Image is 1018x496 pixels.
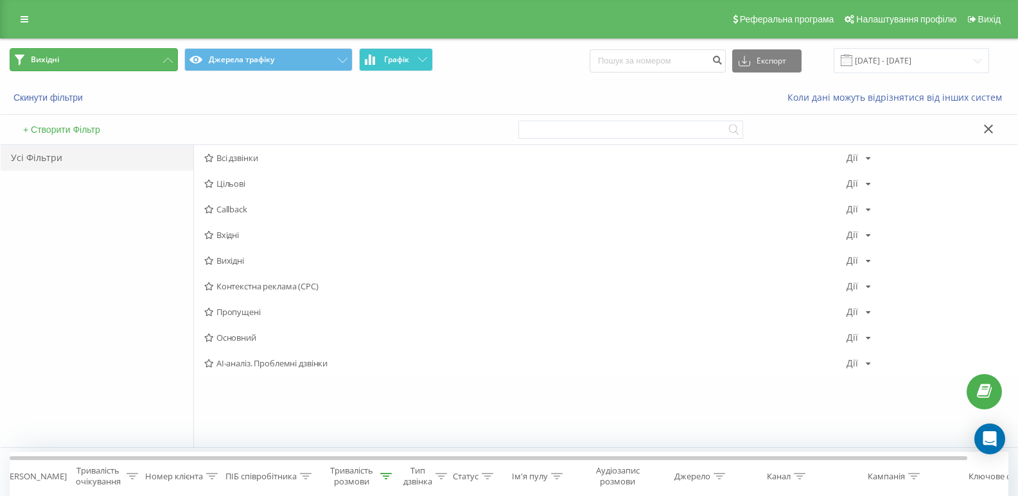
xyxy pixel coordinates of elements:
[225,471,297,482] div: ПІБ співробітника
[767,471,791,482] div: Канал
[184,48,353,71] button: Джерела трафіку
[204,256,847,265] span: Вихідні
[674,471,710,482] div: Джерело
[847,282,858,291] div: Дії
[326,465,377,487] div: Тривалість розмови
[847,179,858,188] div: Дії
[847,230,858,239] div: Дії
[204,282,847,291] span: Контекстна реклама (CPC)
[847,307,858,316] div: Дії
[868,471,905,482] div: Кампанія
[590,49,726,73] input: Пошук за номером
[740,14,834,24] span: Реферальна програма
[453,471,478,482] div: Статус
[979,123,998,137] button: Закрити
[204,205,847,214] span: Callback
[10,48,178,71] button: Вихідні
[204,307,847,316] span: Пропущені
[847,256,858,265] div: Дії
[2,471,67,482] div: [PERSON_NAME]
[204,359,847,368] span: AI-аналіз. Проблемні дзвінки
[787,91,1008,103] a: Коли дані можуть відрізнятися вiд інших систем
[204,179,847,188] span: Цільові
[204,153,847,162] span: Всі дзвінки
[145,471,203,482] div: Номер клієнта
[978,14,1001,24] span: Вихід
[732,49,802,73] button: Експорт
[384,55,409,64] span: Графік
[512,471,548,482] div: Ім'я пулу
[847,153,858,162] div: Дії
[847,205,858,214] div: Дії
[10,92,89,103] button: Скинути фільтри
[73,465,123,487] div: Тривалість очікування
[204,333,847,342] span: Основний
[856,14,956,24] span: Налаштування профілю
[403,465,432,487] div: Тип дзвінка
[19,124,104,135] button: + Створити Фільтр
[31,55,59,65] span: Вихідні
[974,423,1005,454] div: Open Intercom Messenger
[586,465,649,487] div: Аудіозапис розмови
[359,48,433,71] button: Графік
[847,333,858,342] div: Дії
[847,359,858,368] div: Дії
[1,145,193,171] div: Усі Фільтри
[204,230,847,239] span: Вхідні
